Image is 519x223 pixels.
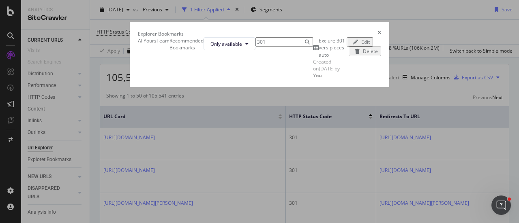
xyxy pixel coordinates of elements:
[377,30,381,37] div: times
[349,47,381,56] button: Delete
[138,30,184,37] div: Explorer Bookmarks
[255,37,313,47] input: Search
[319,37,347,58] div: Exclure 301 vers pieces auto
[138,37,144,44] div: All
[347,37,373,47] button: Edit
[491,195,511,215] iframe: Intercom live chat
[169,37,204,51] div: Recommended Bookmarks
[130,22,389,87] div: modal
[210,40,242,47] span: Only available
[313,58,340,79] span: Created on [DATE] by
[157,37,169,44] div: Team
[313,72,322,79] b: You
[363,48,378,55] div: Delete
[361,38,370,45] div: Edit
[204,37,255,50] button: Only available
[144,37,157,44] div: Yours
